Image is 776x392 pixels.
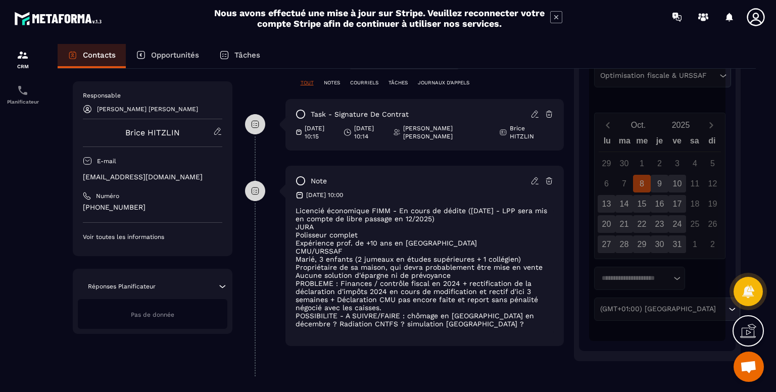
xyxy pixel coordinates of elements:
img: formation [17,49,29,61]
p: E-mail [97,157,116,165]
p: CMU/URSSAF [296,247,554,255]
div: Ouvrir le chat [734,352,764,382]
p: [DATE] 10:00 [306,191,343,199]
p: Réponses Planificateur [88,282,156,290]
span: Pas de donnée [131,311,174,318]
p: Numéro [96,192,119,200]
a: Opportunités [126,44,209,68]
p: Propriétaire de sa maison, qui devra probablement être mise en vente [296,263,554,271]
p: [EMAIL_ADDRESS][DOMAIN_NAME] [83,172,222,182]
p: POSSIBILITE - A SUIVRE/FAIRE : chômage en [GEOGRAPHIC_DATA] en décembre ? Radiation CNTFS ? simul... [296,312,554,328]
p: NOTES [324,79,340,86]
p: task - Signature de contrat [311,110,409,119]
p: [PERSON_NAME] [PERSON_NAME] [97,106,198,113]
a: Tâches [209,44,270,68]
a: formationformationCRM [3,41,43,77]
p: Contacts [83,51,116,60]
p: Brice HITZLIN [510,124,546,140]
p: CRM [3,64,43,69]
p: Expérience prof. de +10 ans en [GEOGRAPHIC_DATA] [296,239,554,247]
p: Responsable [83,91,222,100]
p: Tâches [234,51,260,60]
p: Aucune solution d'épargne ni de prévoyance [296,271,554,279]
a: schedulerschedulerPlanificateur [3,77,43,112]
p: Voir toutes les informations [83,233,222,241]
p: Licencié économique FIMM - En cours de dédite ([DATE] - LPP sera mis en compte de libre passage e... [296,207,554,223]
p: [DATE] 10:15 [305,124,336,140]
p: Planificateur [3,99,43,105]
a: Brice HITZLIN [125,128,180,137]
p: TÂCHES [389,79,408,86]
a: Contacts [58,44,126,68]
p: Marié, 3 enfants (2 jumeaux en études supérieures + 1 collégien) [296,255,554,263]
p: note [311,176,327,186]
p: [PHONE_NUMBER] [83,203,222,212]
p: [PERSON_NAME] [PERSON_NAME] [403,124,492,140]
p: Opportunités [151,51,199,60]
p: JURA [296,223,554,231]
p: JOURNAUX D'APPELS [418,79,469,86]
p: COURRIELS [350,79,378,86]
img: scheduler [17,84,29,96]
p: PROBLEME : Finances / contrôle fiscal en 2024 + rectification de la déclaration d'impôts 2024 en ... [296,279,554,312]
p: TOUT [301,79,314,86]
h2: Nous avons effectué une mise à jour sur Stripe. Veuillez reconnecter votre compte Stripe afin de ... [214,8,545,29]
img: logo [14,9,105,28]
p: Polisseur complet [296,231,554,239]
p: [DATE] 10:14 [354,124,385,140]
